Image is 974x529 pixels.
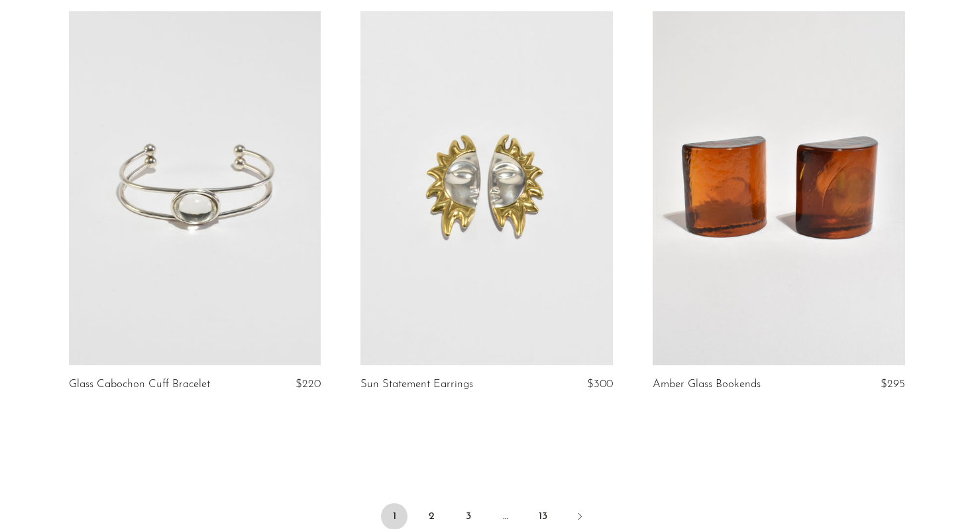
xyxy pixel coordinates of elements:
span: $300 [587,379,613,390]
span: $220 [296,379,321,390]
a: Amber Glass Bookends [653,379,761,390]
a: Sun Statement Earrings [360,379,473,390]
span: $295 [881,379,905,390]
a: Glass Cabochon Cuff Bracelet [69,379,210,390]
